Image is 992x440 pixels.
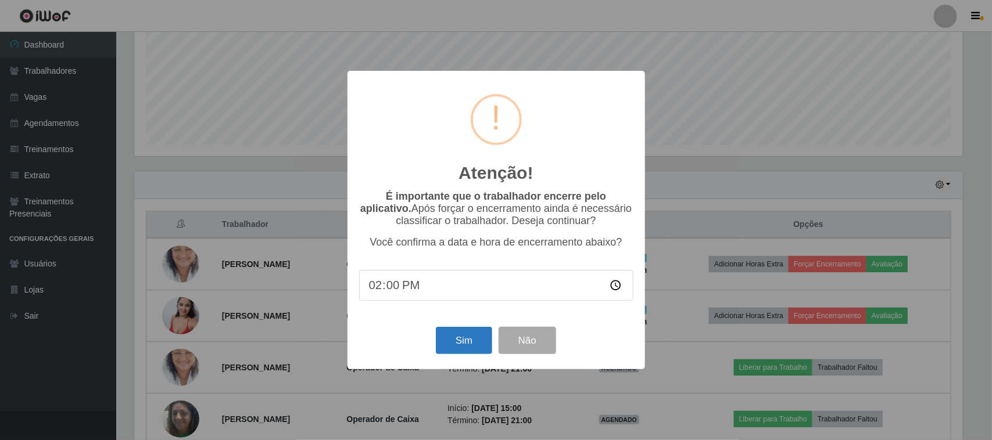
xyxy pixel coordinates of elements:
button: Não [499,327,556,354]
p: Você confirma a data e hora de encerramento abaixo? [359,236,633,248]
p: Após forçar o encerramento ainda é necessário classificar o trabalhador. Deseja continuar? [359,190,633,227]
button: Sim [436,327,492,354]
b: É importante que o trabalhador encerre pelo aplicativo. [360,190,606,214]
h2: Atenção! [459,163,533,183]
